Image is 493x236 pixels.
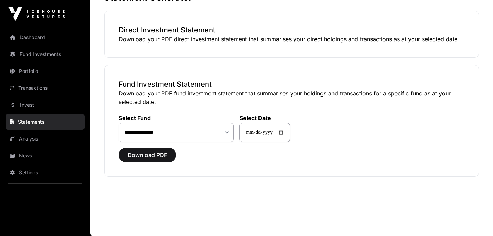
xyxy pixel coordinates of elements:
[119,25,464,35] h3: Direct Investment Statement
[6,148,85,163] a: News
[119,114,234,122] label: Select Fund
[239,114,290,122] label: Select Date
[6,80,85,96] a: Transactions
[119,79,464,89] h3: Fund Investment Statement
[6,63,85,79] a: Portfolio
[6,131,85,147] a: Analysis
[119,148,176,162] button: Download PDF
[6,165,85,180] a: Settings
[119,35,464,43] p: Download your PDF direct investment statement that summarises your direct holdings and transactio...
[6,46,85,62] a: Fund Investments
[119,155,176,162] a: Download PDF
[6,30,85,45] a: Dashboard
[127,151,167,159] span: Download PDF
[458,202,493,236] iframe: Chat Widget
[6,97,85,113] a: Invest
[6,114,85,130] a: Statements
[119,89,464,106] p: Download your PDF fund investment statement that summarises your holdings and transactions for a ...
[8,7,65,21] img: Icehouse Ventures Logo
